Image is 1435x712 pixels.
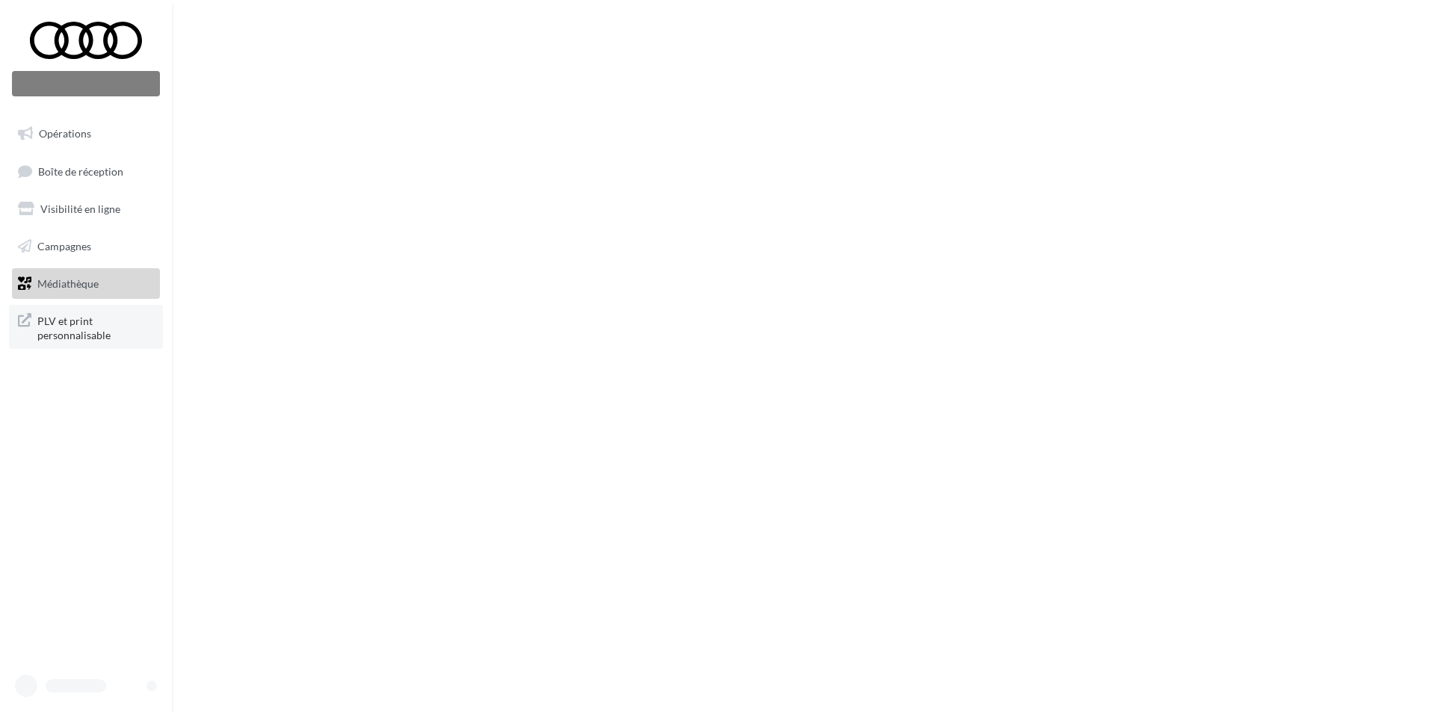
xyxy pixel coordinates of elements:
[37,311,154,343] span: PLV et print personnalisable
[9,231,163,262] a: Campagnes
[38,164,123,177] span: Boîte de réception
[9,194,163,225] a: Visibilité en ligne
[9,118,163,149] a: Opérations
[9,268,163,300] a: Médiathèque
[37,276,99,289] span: Médiathèque
[9,155,163,188] a: Boîte de réception
[37,240,91,253] span: Campagnes
[40,202,120,215] span: Visibilité en ligne
[39,127,91,140] span: Opérations
[9,305,163,349] a: PLV et print personnalisable
[12,71,160,96] div: Nouvelle campagne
